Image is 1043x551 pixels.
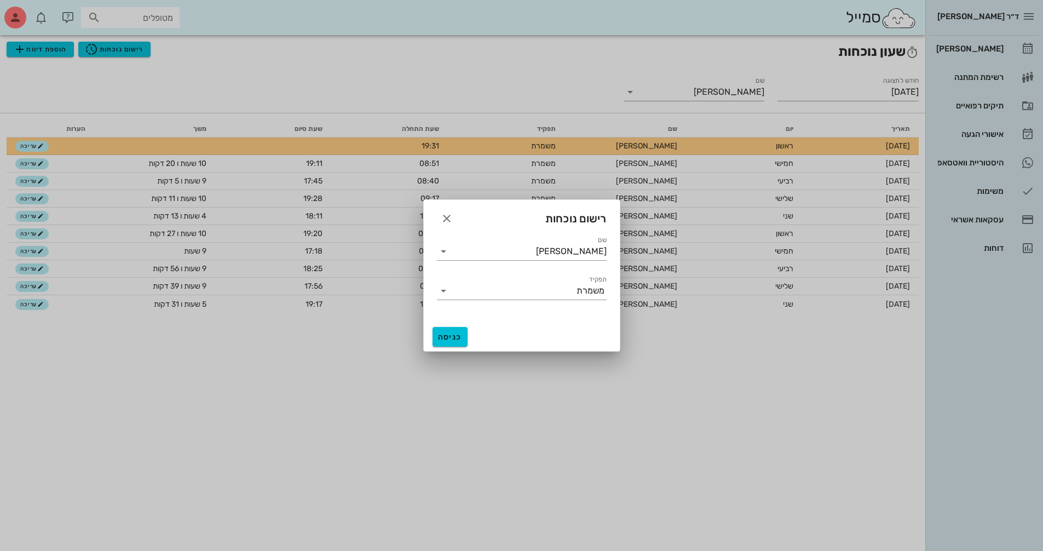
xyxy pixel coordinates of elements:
[598,236,607,244] label: שם
[437,282,607,300] div: תפקידמשמרת
[433,327,468,347] button: כניסה
[437,332,463,342] span: כניסה
[589,275,606,284] label: תפקיד
[424,200,620,234] div: רישום נוכחות
[577,286,604,296] div: משמרת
